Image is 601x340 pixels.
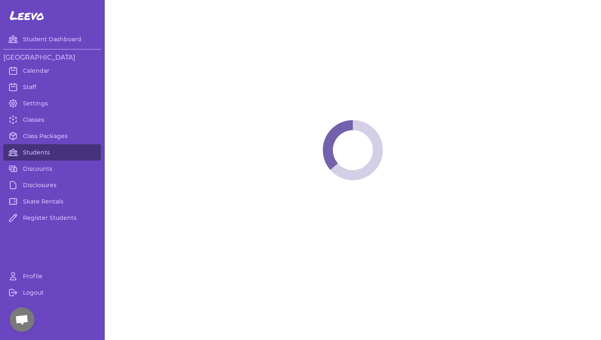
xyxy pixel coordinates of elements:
a: Staff [3,79,101,95]
h3: [GEOGRAPHIC_DATA] [3,53,101,63]
a: Settings [3,95,101,112]
div: Open chat [10,307,34,332]
span: Leevo [10,8,44,23]
a: Register Students [3,210,101,226]
a: Calendar [3,63,101,79]
a: Skate Rentals [3,193,101,210]
a: Students [3,144,101,161]
a: Classes [3,112,101,128]
a: Student Dashboard [3,31,101,47]
a: Discounts [3,161,101,177]
a: Profile [3,268,101,284]
a: Disclosures [3,177,101,193]
a: Logout [3,284,101,301]
a: Class Packages [3,128,101,144]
